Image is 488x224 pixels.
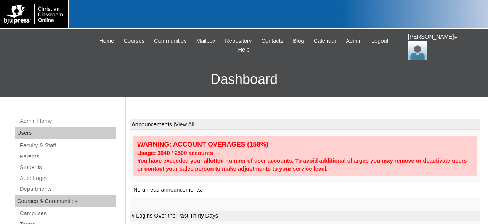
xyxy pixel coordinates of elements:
a: Calendar [310,37,340,45]
h3: Dashboard [4,62,484,97]
a: Courses [120,37,148,45]
span: Mailbox [196,37,216,45]
span: Calendar [314,37,336,45]
td: No unread announcements. [130,183,480,197]
span: Blog [293,37,304,45]
div: [PERSON_NAME] [408,33,480,60]
img: Jonelle Rodriguez [408,41,427,60]
span: Repository [225,37,252,45]
div: WARNING: ACCOUNT OVERAGES (158%) [137,140,473,149]
span: Courses [124,37,144,45]
a: Auto Login [19,174,116,183]
a: Communities [150,37,191,45]
span: Contacts [261,37,283,45]
span: Admin [346,37,362,45]
a: Repository [221,37,255,45]
div: Users [15,127,116,139]
a: Faculty & Staff [19,141,116,150]
a: Admin [342,37,366,45]
a: Help [234,45,253,54]
span: Help [238,45,249,54]
a: Campuses [19,209,116,218]
strong: Usage: 3940 / 2500 accounts [137,150,213,156]
a: Home [95,37,118,45]
a: Admin Home [19,116,116,126]
a: Blog [289,37,308,45]
a: Logout [368,37,392,45]
span: Communities [154,37,187,45]
span: Home [99,37,114,45]
a: Departments [19,184,116,194]
a: View All [175,121,194,127]
a: Mailbox [193,37,220,45]
a: Contacts [257,37,287,45]
div: Courses & Communities [15,195,116,208]
div: You have exceeded your allotted number of user accounts. To avoid additional charges you may remo... [137,157,473,172]
img: logo-white.png [4,4,64,24]
a: Students [19,163,116,172]
td: # Logins Over the Past Thirty Days [130,211,480,221]
td: Announcements | [130,119,480,130]
span: Logout [371,37,388,45]
a: Parents [19,152,116,161]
